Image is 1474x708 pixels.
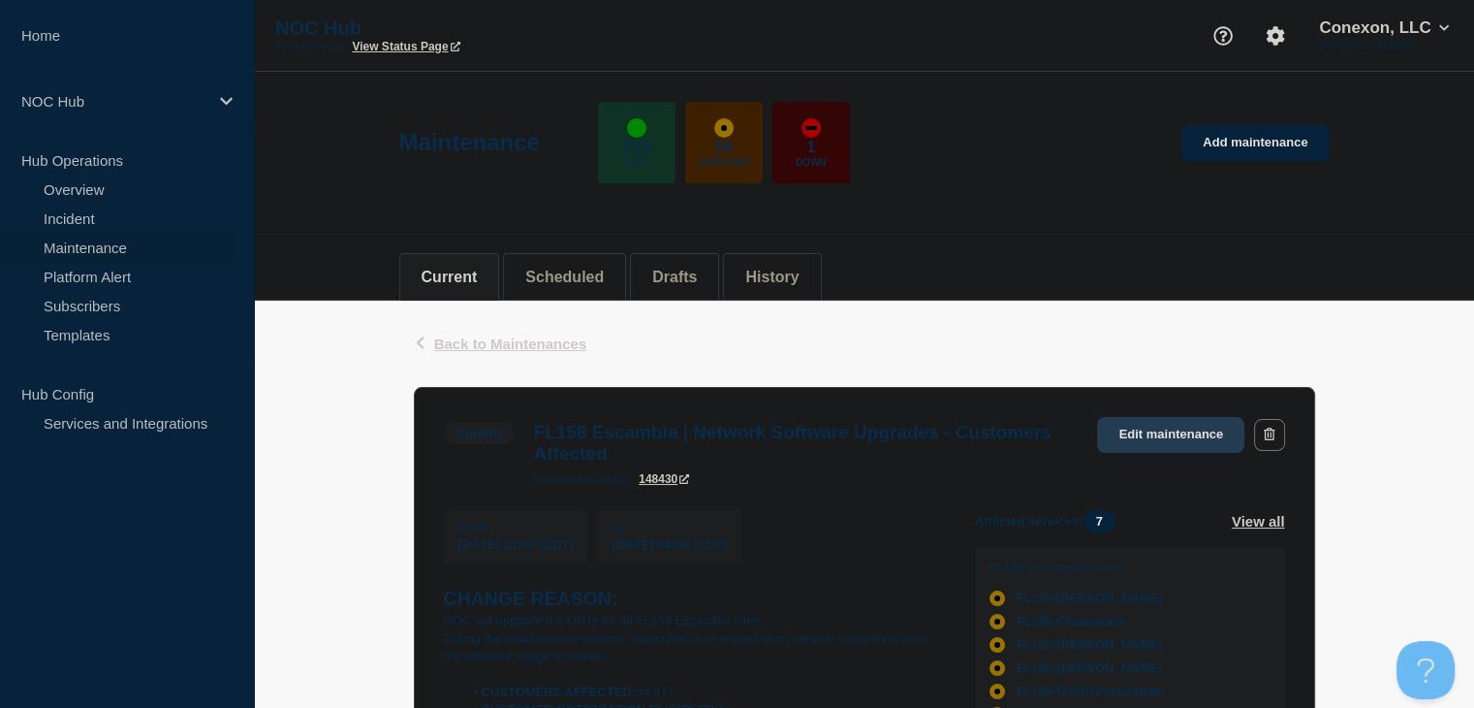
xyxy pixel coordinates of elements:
[21,93,207,110] p: NOC Hub
[989,561,1165,575] p: FL158 (Escambia River)
[458,521,574,535] p: From :
[989,637,1005,653] div: affected
[1017,684,1165,699] span: FL158-OakGroveGraham
[623,138,650,157] p: 533
[1083,510,1115,532] span: 7
[444,630,944,666] p: During the maintenance window, subscribers can expect short service disruptions while the softwar...
[444,612,944,629] p: NOC will upgrade the ONTs for all FL158 Escambia sites.
[1017,637,1163,653] span: FL158-[PERSON_NAME]
[612,521,727,535] p: To :
[1181,125,1329,161] a: Add maintenance
[458,537,574,552] span: [DATE] 23:00 (CDT)
[352,40,459,53] a: View Status Page
[652,269,697,286] button: Drafts
[714,138,733,157] p: 56
[1017,591,1163,606] span: FL158-[PERSON_NAME]
[975,510,1125,532] span: Affected services:
[533,472,631,486] p: page
[482,685,637,699] strong: CUSTOMERS AFFECTED:
[533,422,1078,465] h3: FL158 Escambia | Network Software Upgrades - Customers Affected
[533,472,604,486] span: maintenance
[639,472,689,486] a: 148430
[630,157,643,168] p: Up
[1203,16,1243,56] button: Support
[444,422,515,444] span: Current
[698,157,749,168] p: Affected
[1255,16,1296,56] button: Account settings
[714,118,734,138] div: affected
[1396,641,1455,699] iframe: Help Scout Beacon - Open
[627,118,646,138] div: up
[745,269,799,286] button: History
[275,40,344,53] p: Primary Hub
[989,684,1005,699] div: affected
[612,537,727,552] span: [DATE] 04:00 (CDT)
[796,157,827,168] p: Down
[444,588,618,609] strong: CHANGE REASON:
[525,269,604,286] button: Scheduled
[1097,417,1244,453] a: Edit maintenance
[414,336,587,352] button: Back to Maintenances
[275,17,663,40] p: NOC Hub
[806,138,815,157] p: 1
[989,591,1005,606] div: affected
[1315,18,1453,38] button: Conexon, LLC
[1232,510,1285,532] button: View all
[989,614,1005,629] div: affected
[1017,660,1163,676] span: FL158-[PERSON_NAME]
[422,269,478,286] button: Current
[989,660,1005,676] div: affected
[434,336,587,352] span: Back to Maintenances
[462,684,944,701] li: #4,411
[399,129,540,156] h1: Maintenance
[1017,614,1125,629] span: FL158-Chumuckla
[801,118,821,138] div: down
[1315,38,1453,51] p: [PERSON_NAME]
